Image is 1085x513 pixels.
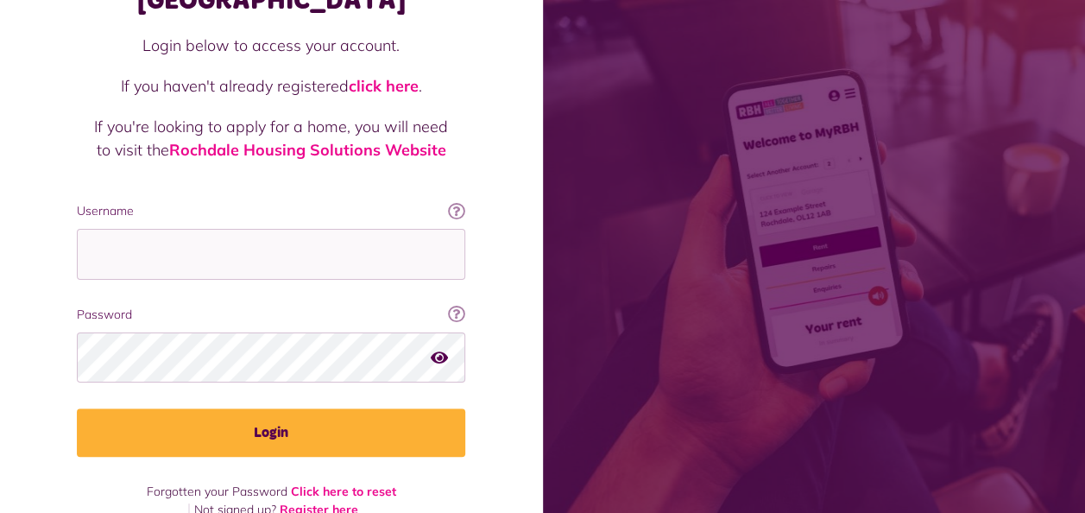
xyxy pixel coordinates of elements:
[77,306,465,324] label: Password
[94,115,448,161] p: If you're looking to apply for a home, you will need to visit the
[77,408,465,457] button: Login
[94,74,448,98] p: If you haven't already registered .
[94,34,448,57] p: Login below to access your account.
[349,76,419,96] a: click here
[291,484,396,499] a: Click here to reset
[77,202,465,220] label: Username
[169,140,446,160] a: Rochdale Housing Solutions Website
[147,484,287,499] span: Forgotten your Password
